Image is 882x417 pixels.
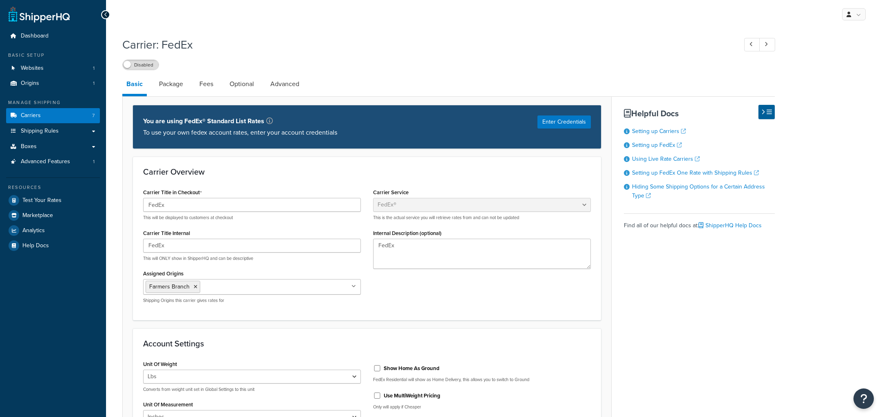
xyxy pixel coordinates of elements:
a: Setting up Carriers [632,127,686,135]
a: Advanced [266,74,303,94]
textarea: FedEx [373,239,591,269]
a: Next Record [759,38,775,51]
a: Websites1 [6,61,100,76]
label: Carrier Title Internal [143,230,190,236]
span: Boxes [21,143,37,150]
a: Test Your Rates [6,193,100,208]
p: To use your own fedex account rates, enter your account credentials [143,127,337,138]
a: Origins1 [6,76,100,91]
a: Carriers7 [6,108,100,123]
label: Show Home As Ground [384,365,440,372]
a: Advanced Features1 [6,154,100,169]
h3: Helpful Docs [624,109,775,118]
p: This will be displayed to customers at checkout [143,215,361,221]
label: Assigned Origins [143,271,183,277]
a: Fees [195,74,217,94]
p: Shipping Origins this carrier gives rates for [143,297,361,304]
a: Optional [225,74,258,94]
span: 7 [92,112,95,119]
label: Unit Of Weight [143,361,177,367]
a: Setting up FedEx One Rate with Shipping Rules [632,169,759,177]
div: Manage Shipping [6,99,100,106]
label: Disabled [123,60,159,70]
p: You are using FedEx® Standard List Rates [143,115,337,127]
span: Advanced Features [21,158,70,165]
span: 1 [93,158,95,165]
a: Analytics [6,223,100,238]
label: Use MultiWeight Pricing [384,392,440,399]
button: Enter Credentials [537,115,591,129]
span: Help Docs [22,242,49,249]
span: Analytics [22,227,45,234]
a: Hiding Some Shipping Options for a Certain Address Type [632,182,765,200]
p: Only will apply if Cheaper [373,404,591,410]
span: 1 [93,80,95,87]
span: Test Your Rates [22,197,62,204]
a: Marketplace [6,208,100,223]
a: Shipping Rules [6,124,100,139]
a: Previous Record [744,38,760,51]
a: Basic [122,74,147,96]
li: Carriers [6,108,100,123]
p: Converts from weight unit set in Global Settings to this unit [143,386,361,393]
span: Origins [21,80,39,87]
h3: Account Settings [143,339,591,348]
span: Farmers Branch [149,282,190,291]
a: Package [155,74,187,94]
a: Dashboard [6,29,100,44]
a: Using Live Rate Carriers [632,155,700,163]
span: Dashboard [21,33,49,40]
label: Carrier Title in Checkout [143,189,202,196]
a: Boxes [6,139,100,154]
span: Websites [21,65,44,72]
p: This will ONLY show in ShipperHQ and can be descriptive [143,255,361,262]
li: Origins [6,76,100,91]
button: Hide Help Docs [758,105,775,119]
a: Setting up FedEx [632,141,682,149]
span: Shipping Rules [21,128,59,135]
h1: Carrier: FedEx [122,37,729,53]
label: Unit Of Measurement [143,401,193,408]
span: Carriers [21,112,41,119]
div: Resources [6,184,100,191]
span: Marketplace [22,212,53,219]
p: This is the actual service you will retrieve rates from and can not be updated [373,215,591,221]
label: Carrier Service [373,189,409,195]
a: Help Docs [6,238,100,253]
p: FedEx Residential will show as Home Delivery, this allows you to switch to Ground [373,377,591,383]
button: Open Resource Center [853,388,874,409]
span: 1 [93,65,95,72]
li: Websites [6,61,100,76]
h3: Carrier Overview [143,167,591,176]
div: Basic Setup [6,52,100,59]
label: Internal Description (optional) [373,230,442,236]
li: Advanced Features [6,154,100,169]
div: Find all of our helpful docs at: [624,213,775,231]
a: ShipperHQ Help Docs [699,221,762,230]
